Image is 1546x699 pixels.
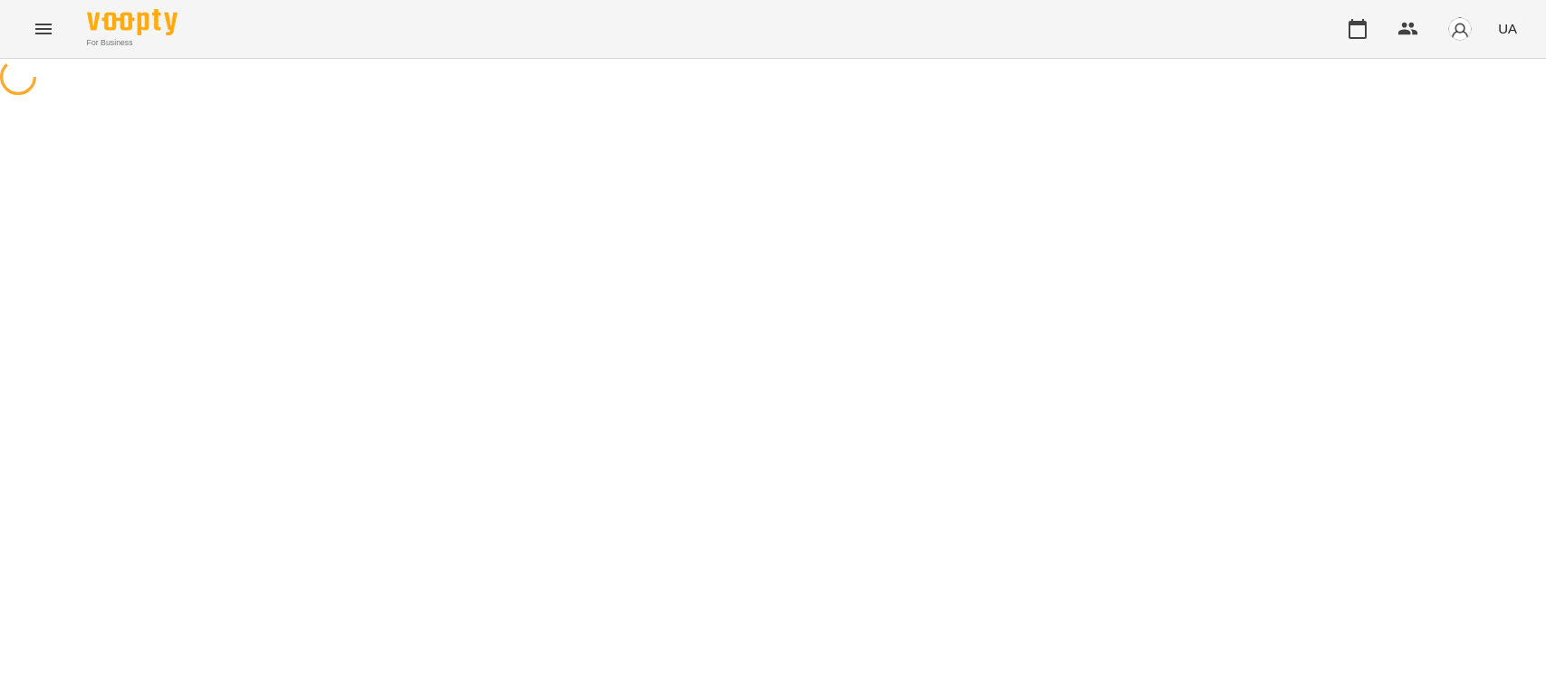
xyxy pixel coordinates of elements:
[1498,19,1517,38] span: UA
[1491,12,1524,45] button: UA
[87,37,178,49] span: For Business
[1447,16,1473,42] img: avatar_s.png
[87,9,178,35] img: Voopty Logo
[22,7,65,51] button: Menu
